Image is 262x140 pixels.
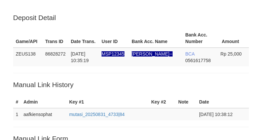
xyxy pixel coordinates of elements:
th: Note [176,96,196,108]
span: Nama rekening ada tanda titik/strip, harap diedit [132,51,172,57]
a: mutasi_20250831_4733|84 [69,112,124,117]
th: Key #2 [149,96,176,108]
span: Nama rekening ada tanda titik/strip, harap diedit [102,51,124,57]
th: Game/API [13,29,43,48]
p: Deposit Detail [13,13,249,22]
th: # [13,96,21,108]
span: Rp 25,000 [220,51,242,57]
th: User ID [99,29,129,48]
td: ZEUS138 [13,48,43,66]
th: Date Trans. [68,29,99,48]
td: 1 [13,108,21,120]
th: Key #1 [66,96,149,108]
span: BCA [185,51,195,57]
span: [DATE] 10:35:19 [71,51,89,63]
td: [DATE] 10:38:12 [196,108,249,120]
p: Manual Link History [13,80,249,89]
th: Trans ID [43,29,68,48]
th: Bank Acc. Number [183,29,218,48]
td: 86828272 [43,48,68,66]
td: aafkiensophat [21,108,66,120]
th: Bank Acc. Name [129,29,183,48]
th: Amount [218,29,249,48]
span: Copy 0561617758 to clipboard [185,58,211,63]
th: Admin [21,96,66,108]
th: Date [196,96,249,108]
